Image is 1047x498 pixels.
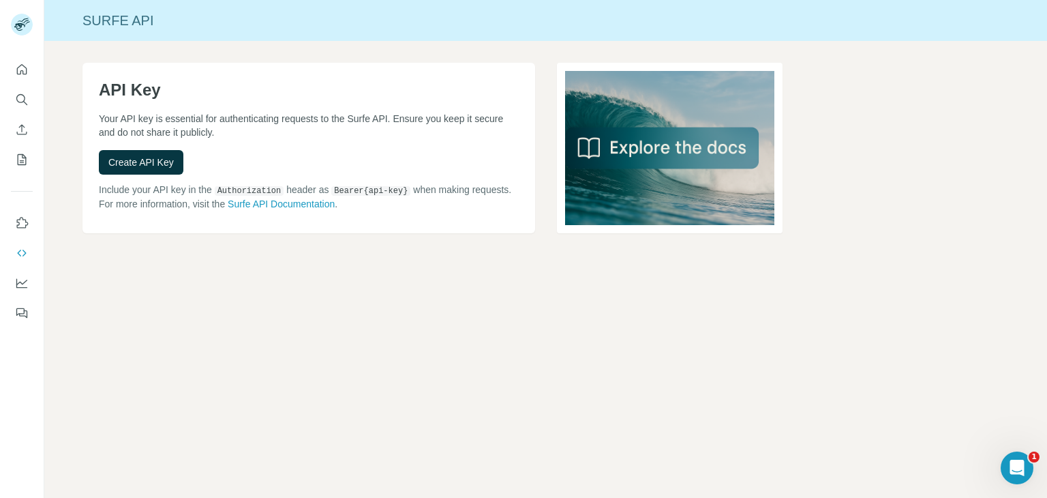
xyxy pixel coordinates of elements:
a: Surfe API Documentation [228,199,335,209]
code: Authorization [215,186,284,196]
button: Use Surfe API [11,241,33,265]
button: Dashboard [11,271,33,295]
p: Your API key is essential for authenticating requests to the Surfe API. Ensure you keep it secure... [99,112,519,139]
button: Search [11,87,33,112]
code: Bearer {api-key} [331,186,410,196]
button: My lists [11,147,33,172]
div: Surfe API [44,11,1047,30]
button: Create API Key [99,150,183,175]
iframe: Intercom live chat [1001,452,1033,484]
button: Use Surfe on LinkedIn [11,211,33,235]
span: Create API Key [108,156,174,169]
p: Include your API key in the header as when making requests. For more information, visit the . [99,183,519,211]
span: 1 [1029,452,1040,463]
h1: API Key [99,79,519,101]
button: Feedback [11,301,33,325]
button: Quick start [11,57,33,82]
button: Enrich CSV [11,117,33,142]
